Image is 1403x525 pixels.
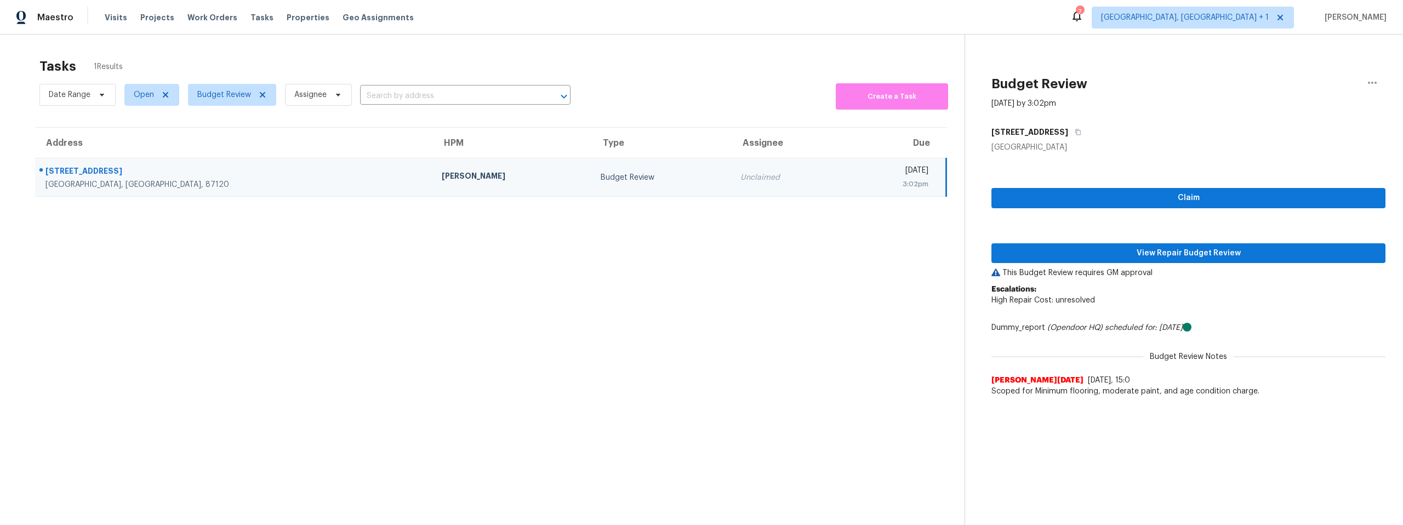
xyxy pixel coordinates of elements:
[1143,351,1234,362] span: Budget Review Notes
[1000,191,1377,205] span: Claim
[45,166,424,179] div: [STREET_ADDRESS]
[197,89,251,100] span: Budget Review
[1000,247,1377,260] span: View Repair Budget Review
[105,12,127,23] span: Visits
[94,61,123,72] span: 1 Results
[433,128,592,158] th: HPM
[49,89,90,100] span: Date Range
[37,12,73,23] span: Maestro
[841,90,943,103] span: Create a Task
[343,12,414,23] span: Geo Assignments
[601,172,723,183] div: Budget Review
[35,128,433,158] th: Address
[1088,376,1130,384] span: [DATE], 15:0
[991,98,1056,109] div: [DATE] by 3:02pm
[39,61,76,72] h2: Tasks
[134,89,154,100] span: Open
[360,88,540,105] input: Search by address
[1105,324,1183,332] i: scheduled for: [DATE]
[294,89,327,100] span: Assignee
[250,14,273,21] span: Tasks
[843,128,946,158] th: Due
[991,188,1385,208] button: Claim
[187,12,237,23] span: Work Orders
[1320,12,1387,23] span: [PERSON_NAME]
[836,83,948,110] button: Create a Task
[991,267,1385,278] p: This Budget Review requires GM approval
[1076,7,1083,18] div: 7
[991,322,1385,333] div: Dummy_report
[991,127,1068,138] h5: [STREET_ADDRESS]
[991,78,1087,89] h2: Budget Review
[991,142,1385,153] div: [GEOGRAPHIC_DATA]
[1047,324,1103,332] i: (Opendoor HQ)
[852,179,928,190] div: 3:02pm
[556,89,572,104] button: Open
[991,243,1385,264] button: View Repair Budget Review
[991,386,1385,397] span: Scoped for Minimum flooring, moderate paint, and age condition charge.
[1101,12,1269,23] span: [GEOGRAPHIC_DATA], [GEOGRAPHIC_DATA] + 1
[45,179,424,190] div: [GEOGRAPHIC_DATA], [GEOGRAPHIC_DATA], 87120
[287,12,329,23] span: Properties
[852,165,928,179] div: [DATE]
[991,286,1036,293] b: Escalations:
[140,12,174,23] span: Projects
[991,375,1083,386] span: [PERSON_NAME][DATE]
[442,170,583,184] div: [PERSON_NAME]
[991,296,1095,304] span: High Repair Cost: unresolved
[592,128,732,158] th: Type
[740,172,835,183] div: Unclaimed
[732,128,843,158] th: Assignee
[1068,122,1083,142] button: Copy Address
